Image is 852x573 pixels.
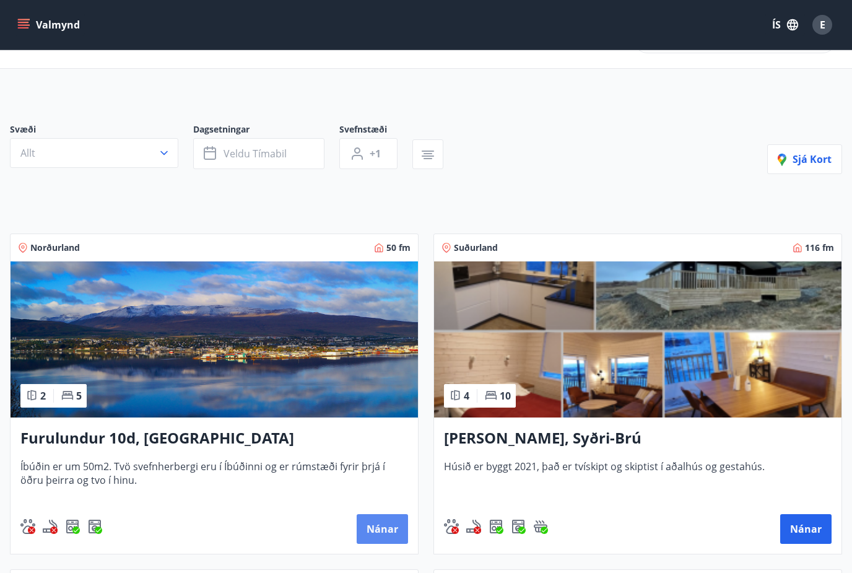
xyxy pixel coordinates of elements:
div: Þvottavél [87,519,102,534]
button: Nánar [780,514,832,544]
h3: [PERSON_NAME], Syðri-Brú [444,427,832,450]
span: Húsið er byggt 2021, það er tvískipt og skiptist í aðalhús og gestahús. [444,460,832,501]
span: 50 fm [386,242,411,254]
div: Gæludýr [444,519,459,534]
img: QNIUl6Cv9L9rHgMXwuzGLuiJOj7RKqxk9mBFPqjq.svg [466,519,481,534]
img: pxcaIm5dSOV3FS4whs1soiYWTwFQvksT25a9J10C.svg [444,519,459,534]
span: Suðurland [454,242,498,254]
img: pxcaIm5dSOV3FS4whs1soiYWTwFQvksT25a9J10C.svg [20,519,35,534]
img: 7hj2GulIrg6h11dFIpsIzg8Ak2vZaScVwTihwv8g.svg [65,519,80,534]
span: Norðurland [30,242,80,254]
img: 7hj2GulIrg6h11dFIpsIzg8Ak2vZaScVwTihwv8g.svg [489,519,503,534]
img: Paella dish [11,261,418,418]
button: Allt [10,138,178,168]
span: Íbúðin er um 50m2. Tvö svefnherbergi eru í Íbúðinni og er rúmstæði fyrir þrjá í öðru þeirra og tv... [20,460,408,501]
div: Heitur pottur [533,519,548,534]
button: Nánar [357,514,408,544]
span: 2 [40,389,46,403]
img: Dl16BY4EX9PAW649lg1C3oBuIaAsR6QVDQBO2cTm.svg [511,519,526,534]
button: Veldu tímabil [193,138,324,169]
div: Reykingar / Vape [466,519,481,534]
button: menu [15,14,85,36]
span: Sjá kort [778,152,832,166]
img: QNIUl6Cv9L9rHgMXwuzGLuiJOj7RKqxk9mBFPqjq.svg [43,519,58,534]
span: 5 [76,389,82,403]
div: Reykingar / Vape [43,519,58,534]
span: Dagsetningar [193,123,339,138]
span: Allt [20,146,35,160]
span: 4 [464,389,469,403]
div: Gæludýr [20,519,35,534]
button: Sjá kort [767,144,842,174]
span: 116 fm [805,242,834,254]
img: h89QDIuHlAdpqTriuIvuEWkTH976fOgBEOOeu1mi.svg [533,519,548,534]
img: Paella dish [434,261,841,418]
span: Svefnstæði [339,123,412,138]
div: Uppþvottavél [489,519,503,534]
img: Dl16BY4EX9PAW649lg1C3oBuIaAsR6QVDQBO2cTm.svg [87,519,102,534]
div: Uppþvottavél [65,519,80,534]
div: Þvottavél [511,519,526,534]
span: +1 [370,147,381,160]
span: 10 [500,389,511,403]
button: ÍS [765,14,805,36]
button: E [807,10,837,40]
button: +1 [339,138,398,169]
span: Veldu tímabil [224,147,287,160]
h3: Furulundur 10d, [GEOGRAPHIC_DATA] [20,427,408,450]
span: Svæði [10,123,193,138]
span: E [820,18,825,32]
